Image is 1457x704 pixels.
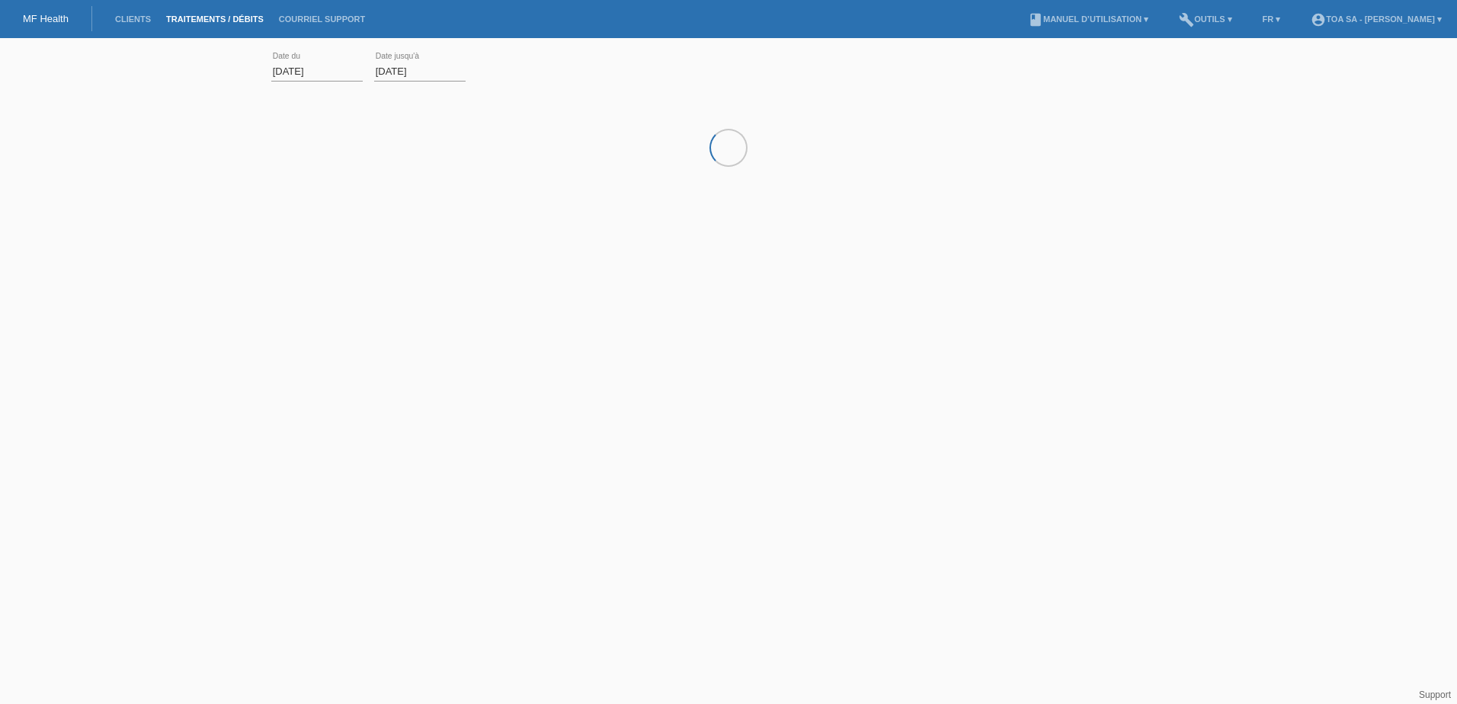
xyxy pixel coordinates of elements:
a: account_circleTOA SA - [PERSON_NAME] ▾ [1303,14,1449,24]
a: Traitements / débits [159,14,271,24]
i: build [1179,12,1194,27]
a: FR ▾ [1255,14,1289,24]
a: Support [1419,690,1451,700]
a: MF Health [23,13,69,24]
a: Courriel Support [271,14,373,24]
a: bookManuel d’utilisation ▾ [1020,14,1156,24]
i: book [1028,12,1043,27]
a: buildOutils ▾ [1171,14,1239,24]
a: Clients [107,14,159,24]
i: account_circle [1311,12,1326,27]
